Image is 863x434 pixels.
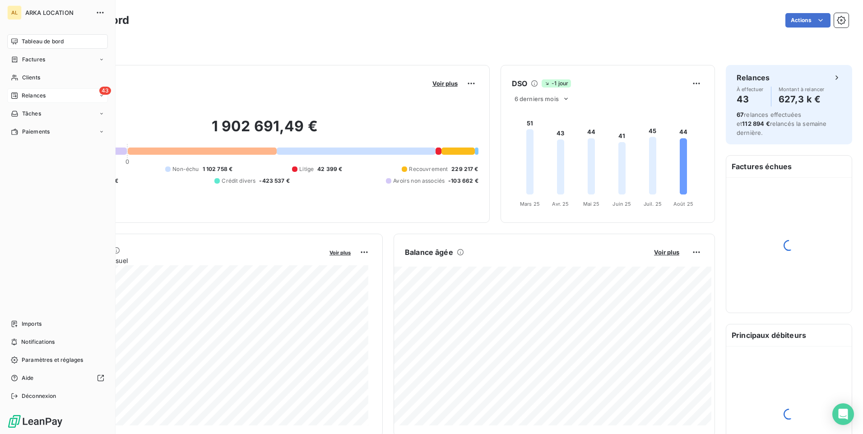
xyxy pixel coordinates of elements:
span: 43 [99,87,111,95]
div: AL [7,5,22,20]
span: Non-échu [172,165,199,173]
span: 1 102 758 € [203,165,233,173]
button: Voir plus [430,79,460,88]
span: Avoirs non associés [393,177,445,185]
span: 67 [737,111,744,118]
span: Tableau de bord [22,37,64,46]
tspan: Juil. 25 [644,201,662,207]
a: Tableau de bord [7,34,108,49]
button: Voir plus [651,248,682,256]
a: Aide [7,371,108,385]
span: À effectuer [737,87,764,92]
button: Actions [785,13,831,28]
a: Paiements [7,125,108,139]
a: Tâches [7,106,108,121]
button: Voir plus [327,248,353,256]
a: Clients [7,70,108,85]
span: Factures [22,55,45,64]
tspan: Août 25 [673,201,693,207]
span: ARKA LOCATION [25,9,90,16]
span: Montant à relancer [779,87,825,92]
h6: Balance âgée [405,247,453,258]
div: Open Intercom Messenger [832,403,854,425]
span: Aide [22,374,34,382]
tspan: Avr. 25 [552,201,569,207]
span: Paiements [22,128,50,136]
span: -1 jour [542,79,571,88]
span: 112 894 € [742,120,770,127]
a: Imports [7,317,108,331]
span: Imports [22,320,42,328]
a: Paramètres et réglages [7,353,108,367]
span: Tâches [22,110,41,118]
span: Déconnexion [22,392,56,400]
h4: 627,3 k € [779,92,825,106]
h6: Factures échues [726,156,852,177]
tspan: Mai 25 [583,201,599,207]
tspan: Juin 25 [612,201,631,207]
span: Notifications [21,338,55,346]
a: 43Relances [7,88,108,103]
span: Clients [22,74,40,82]
span: relances effectuées et relancés la semaine dernière. [737,111,827,136]
span: Relances [22,92,46,100]
span: Paramètres et réglages [22,356,83,364]
span: 0 [125,158,129,165]
span: Recouvrement [409,165,448,173]
span: Voir plus [329,249,351,256]
span: 6 derniers mois [515,95,559,102]
tspan: Mars 25 [520,201,540,207]
span: Voir plus [432,80,458,87]
span: -103 662 € [448,177,478,185]
a: Factures [7,52,108,67]
h4: 43 [737,92,764,106]
span: -423 537 € [259,177,290,185]
span: Voir plus [654,249,679,256]
span: Crédit divers [222,177,255,185]
span: 229 217 € [451,165,478,173]
img: Logo LeanPay [7,414,63,429]
h6: Relances [737,72,770,83]
h6: DSO [512,78,527,89]
span: Chiffre d'affaires mensuel [51,256,323,265]
span: Litige [299,165,314,173]
h2: 1 902 691,49 € [51,117,478,144]
span: 42 399 € [317,165,342,173]
h6: Principaux débiteurs [726,324,852,346]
